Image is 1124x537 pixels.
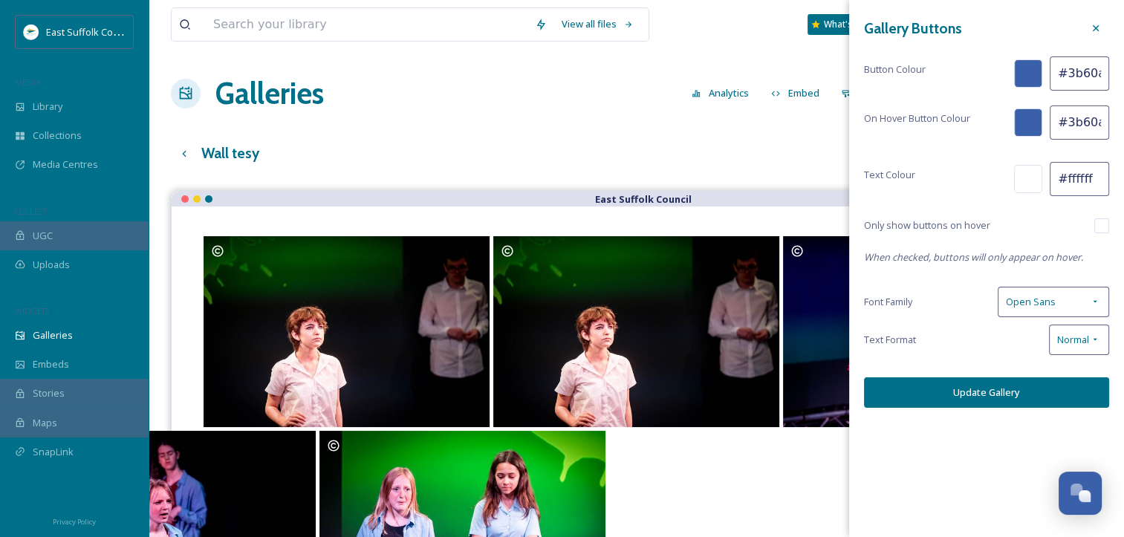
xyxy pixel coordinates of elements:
span: Open Sans [1006,295,1056,309]
span: Stories [33,386,65,400]
span: Media Centres [33,157,98,172]
span: Normal [1057,333,1089,347]
button: Analytics [684,79,756,108]
span: Maps [33,416,57,430]
span: Only show buttons on hover [864,218,990,232]
span: Button Colour [864,62,926,77]
span: UGC [33,229,53,243]
span: On Hover Button Colour [864,111,970,126]
span: Library [33,100,62,114]
span: COLLECT [15,206,47,217]
span: Font Family [864,295,912,309]
a: View all files [554,10,641,39]
a: Analytics [684,79,764,108]
span: Text Colour [864,168,915,182]
span: Collections [33,128,82,143]
input: Search your library [206,8,527,41]
h3: Gallery Buttons [864,18,962,39]
strong: East Suffolk Council [595,192,692,206]
button: Update Gallery [864,377,1109,408]
img: ESC%20Logo.png [24,25,39,39]
a: What's New [808,14,882,35]
span: East Suffolk Council [46,25,134,39]
span: SnapLink [33,445,74,459]
span: WIDGETS [15,305,49,316]
span: MEDIA [15,77,41,88]
h3: Wall tesy [201,143,259,164]
span: Text Format [864,333,916,347]
span: Privacy Policy [53,517,96,527]
span: Galleries [33,328,73,342]
a: Galleries [215,71,324,116]
button: Open Chat [1059,472,1102,515]
em: When checked, buttons will only appear on hover. [864,250,1083,264]
a: Privacy Policy [53,512,96,530]
button: Customise [834,79,931,108]
span: Uploads [33,258,70,272]
button: Embed [764,79,827,108]
span: Embeds [33,357,69,371]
